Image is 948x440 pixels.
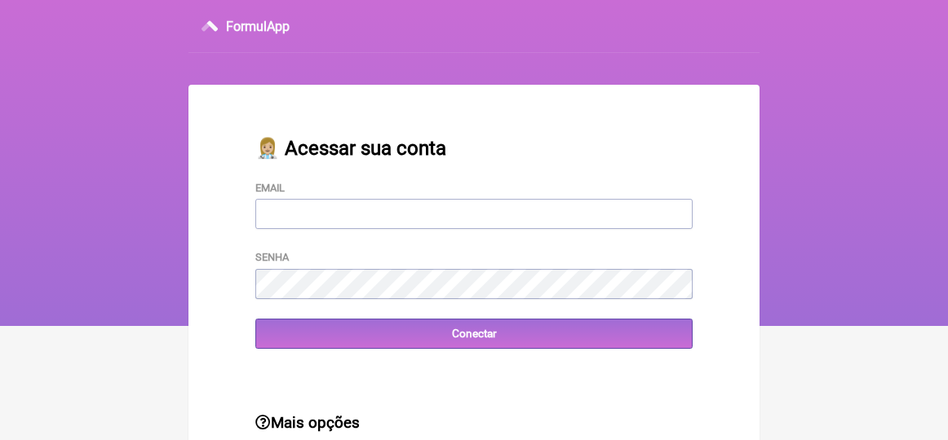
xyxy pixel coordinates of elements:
[255,137,693,160] h2: 👩🏼‍⚕️ Acessar sua conta
[255,319,693,349] input: Conectar
[255,182,285,194] label: Email
[226,19,290,34] h3: FormulApp
[255,251,289,263] label: Senha
[255,414,693,432] h3: Mais opções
